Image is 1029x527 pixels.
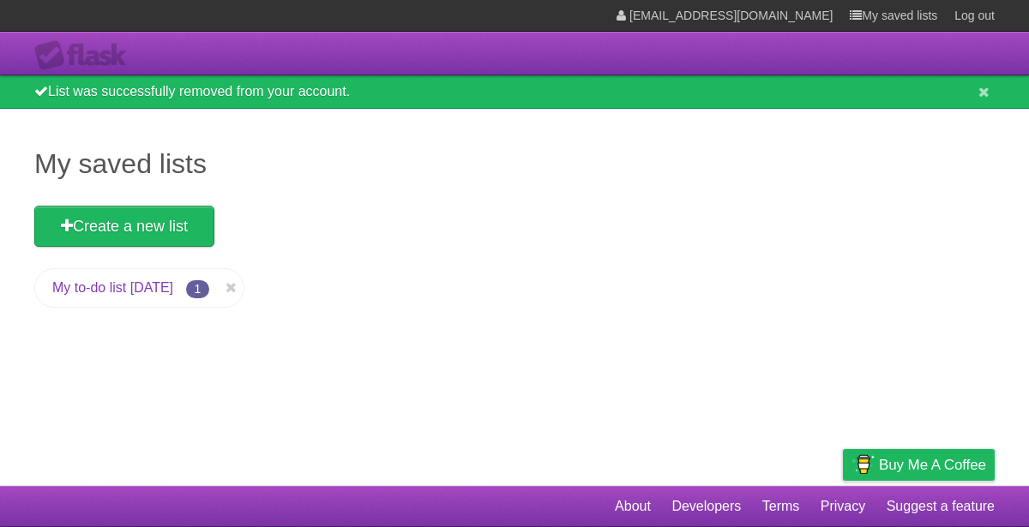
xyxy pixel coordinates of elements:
[34,40,137,71] div: Flask
[879,450,986,480] span: Buy me a coffee
[186,280,210,298] span: 1
[615,490,651,523] a: About
[52,280,173,295] a: My to-do list [DATE]
[671,490,741,523] a: Developers
[851,450,875,479] img: Buy me a coffee
[34,206,214,247] a: Create a new list
[34,143,995,184] h1: My saved lists
[762,490,800,523] a: Terms
[821,490,865,523] a: Privacy
[843,449,995,481] a: Buy me a coffee
[887,490,995,523] a: Suggest a feature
